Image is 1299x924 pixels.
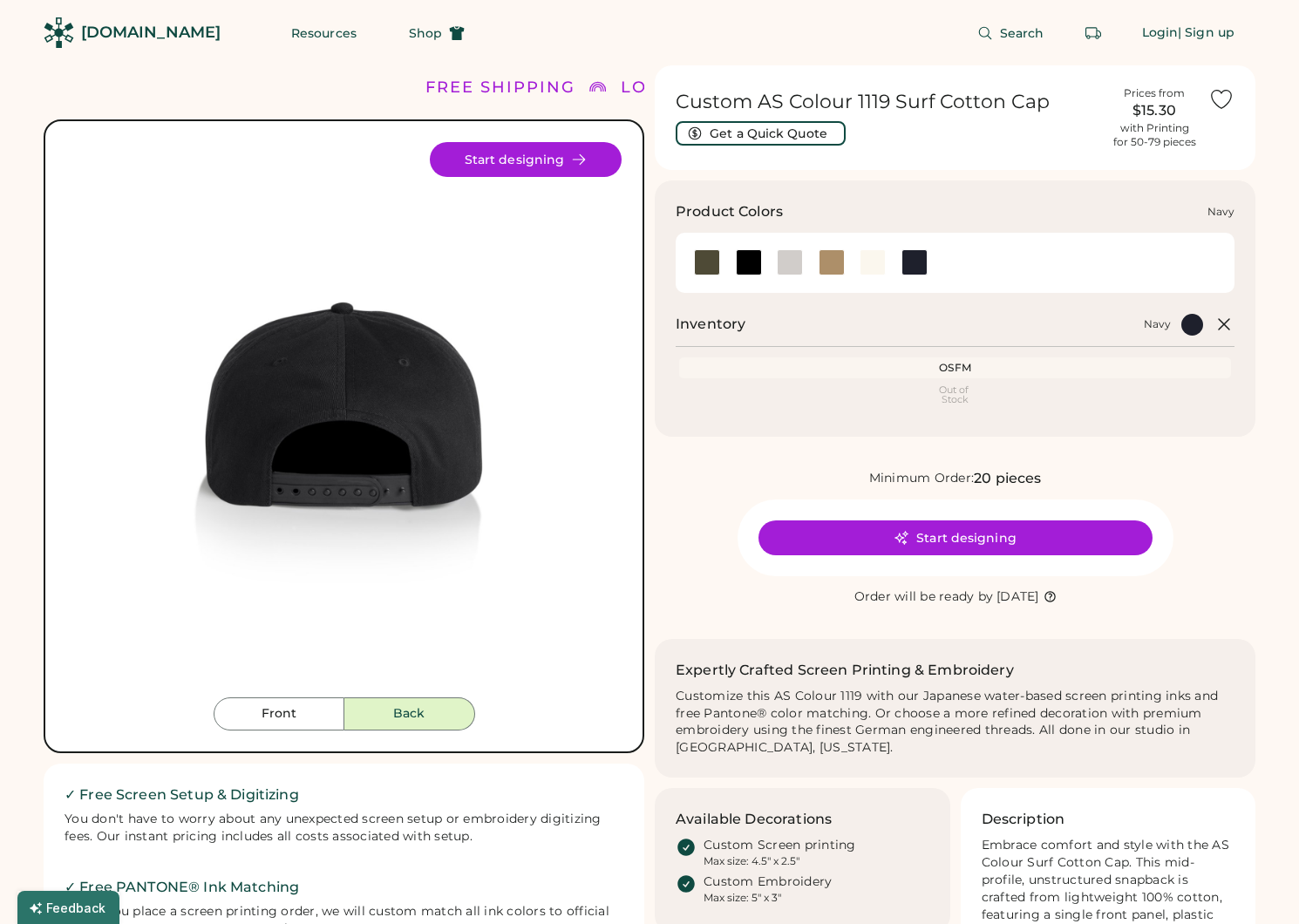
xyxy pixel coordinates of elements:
[270,16,377,51] button: Resources
[66,142,622,697] img: 1119 - Navy Back Image
[1207,205,1234,219] div: Navy
[409,27,442,39] span: Shop
[996,588,1039,606] div: [DATE]
[1000,27,1044,39] span: Search
[344,697,475,730] button: Back
[1178,24,1234,42] div: | Sign up
[1113,121,1196,149] div: with Printing for 50-79 pieces
[81,22,221,44] div: [DOMAIN_NAME]
[683,385,1228,404] div: Out of Stock
[1111,100,1198,121] div: $15.30
[704,854,799,868] div: Max size: 4.5" x 2.5"
[854,588,994,606] div: Order will be ready by
[676,660,1014,681] h2: Expertly Crafted Screen Printing & Embroidery
[956,16,1065,51] button: Search
[683,361,1228,375] div: OSFM
[982,809,1065,830] h3: Description
[676,688,1234,758] div: Customize this AS Colour 1119 with our Japanese water-based screen printing inks and free Pantone...
[44,17,74,48] img: Rendered Logo - Screens
[430,142,622,177] button: Start designing
[704,837,856,854] div: Custom Screen printing
[704,873,832,891] div: Custom Embroidery
[676,90,1100,114] h1: Custom AS Colour 1119 Surf Cotton Cap
[758,520,1153,555] button: Start designing
[1142,24,1179,42] div: Login
[65,785,623,805] h2: ✓ Free Screen Setup & Digitizing
[676,809,832,830] h3: Available Decorations
[676,121,846,146] button: Get a Quick Quote
[621,76,797,99] div: LOWER 48 STATES
[1124,86,1185,100] div: Prices from
[65,811,623,846] div: You don't have to worry about any unexpected screen setup or embroidery digitizing fees. Our inst...
[425,76,575,99] div: FREE SHIPPING
[974,468,1041,489] div: 20 pieces
[214,697,344,730] button: Front
[66,142,622,697] div: 1119 Style Image
[1076,16,1111,51] button: Retrieve an order
[869,470,975,487] div: Minimum Order:
[1144,317,1171,331] div: Navy
[704,891,781,905] div: Max size: 5" x 3"
[676,314,745,335] h2: Inventory
[388,16,486,51] button: Shop
[676,201,783,222] h3: Product Colors
[65,877,623,898] h2: ✓ Free PANTONE® Ink Matching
